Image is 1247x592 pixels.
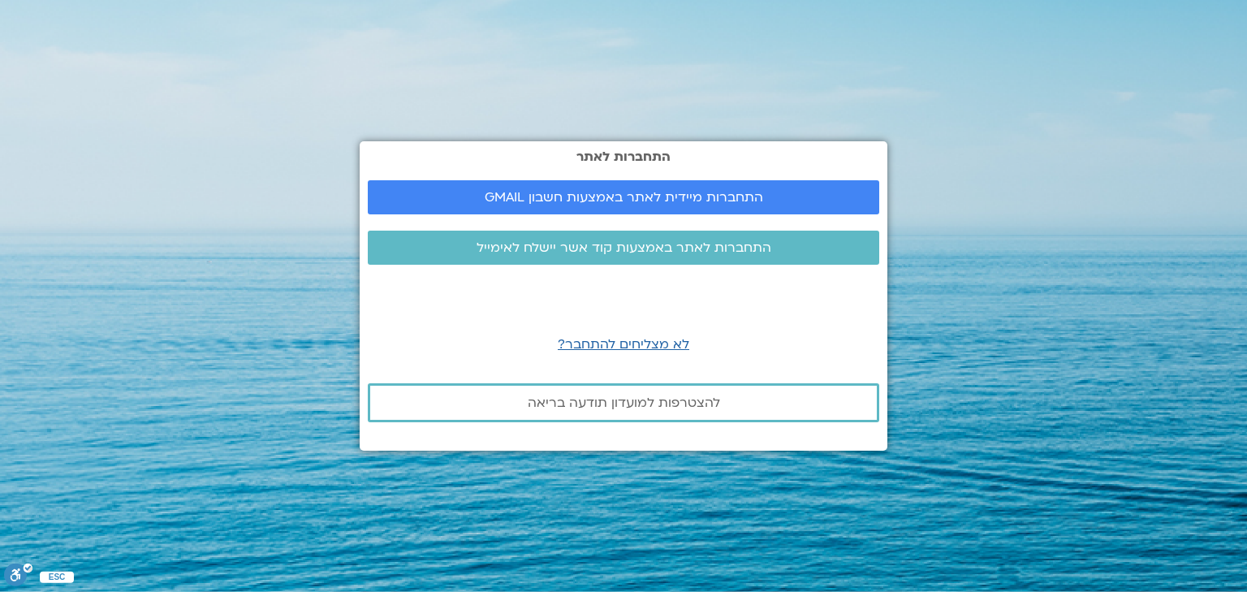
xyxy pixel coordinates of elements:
[485,190,763,205] span: התחברות מיידית לאתר באמצעות חשבון GMAIL
[477,240,771,255] span: התחברות לאתר באמצעות קוד אשר יישלח לאימייל
[368,180,879,214] a: התחברות מיידית לאתר באמצעות חשבון GMAIL
[368,149,879,164] h2: התחברות לאתר
[368,231,879,265] a: התחברות לאתר באמצעות קוד אשר יישלח לאימייל
[528,395,720,410] span: להצטרפות למועדון תודעה בריאה
[558,335,689,353] a: לא מצליחים להתחבר?
[368,383,879,422] a: להצטרפות למועדון תודעה בריאה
